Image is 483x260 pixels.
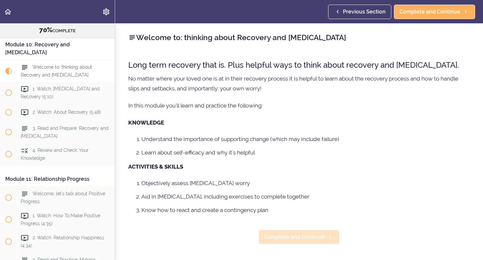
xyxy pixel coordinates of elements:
svg: Back to course curriculum [4,8,12,16]
span: 70% [39,26,52,34]
svg: Settings Menu [102,8,110,16]
h3: Long term recovery that is. Plus helpful ways to think about recovery and [MEDICAL_DATA]. [128,59,470,70]
li: Learn about self-efficacy and why it's helpful [141,148,470,157]
span: Previous Section [343,8,386,16]
p: No matter where your loved one is at in their recovery process it is helpful to learn about the r... [128,74,470,93]
strong: ACTIVITIES & SKILLS [128,163,183,170]
span: Welcome to: thinking about Recovery and [MEDICAL_DATA] [21,64,92,77]
span: Welcome, let's talk about Positive Progress [21,191,105,204]
span: 2. Watch: Relationship Happiness (4:34) [21,235,104,248]
span: 1. Watch: How To Make Positive Progress (4:35) [21,213,100,226]
span: 3. Read and Prepare: Recovery and [MEDICAL_DATA] [21,126,109,138]
li: Aid in [MEDICAL_DATA], including exercises to complete together [141,192,470,201]
li: Objectively assess [MEDICAL_DATA] worry [141,179,470,187]
strong: KNOWLEDGE [128,119,164,126]
li: Understand the importance of supporting change (which may include failure) [141,135,470,143]
div: COMPLETE [8,26,107,35]
p: In this module you'll learn and practice the following: [128,101,470,110]
a: Previous Section [328,5,391,19]
h2: Welcome to: thinking about Recovery and [MEDICAL_DATA] [128,32,470,43]
span: Complete and Continue [399,8,460,16]
span: 2. Watch: About Recovery (5:48) [33,109,101,115]
a: Complete and Continue [394,5,475,19]
span: Complete and Continue [264,233,325,241]
li: Know how to react and create a contingency plan [141,206,470,214]
a: Complete and Continue [258,230,340,244]
span: 1. Watch: [MEDICAL_DATA] and Recovery (5:10) [21,86,100,99]
span: 4. Review and Check: Your Knowledge [21,148,88,160]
